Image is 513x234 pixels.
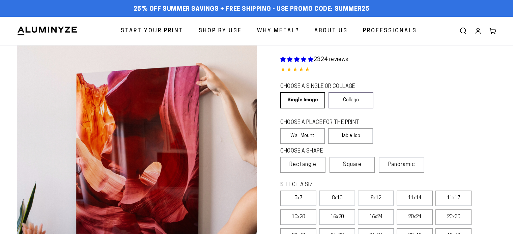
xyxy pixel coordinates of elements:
a: About Us [309,22,353,40]
a: Single Image [280,92,325,108]
span: Shop By Use [199,26,242,36]
a: Start Your Print [116,22,189,40]
span: Square [343,161,362,169]
div: 4.85 out of 5.0 stars [280,65,496,75]
span: Why Metal? [257,26,299,36]
label: 11x14 [397,191,433,206]
legend: CHOOSE A PLACE FOR THE PRINT [280,119,367,127]
label: 8x10 [319,191,355,206]
span: Professionals [363,26,417,36]
label: 20x24 [397,209,433,225]
label: 10x20 [280,209,316,225]
label: 8x12 [358,191,394,206]
label: Table Top [328,128,373,144]
label: 16x20 [319,209,355,225]
label: 11x17 [435,191,472,206]
a: Professionals [358,22,422,40]
label: Wall Mount [280,128,325,144]
img: Aluminyze [17,26,78,36]
label: 20x30 [435,209,472,225]
a: Collage [329,92,373,108]
span: Start Your Print [121,26,183,36]
a: Shop By Use [194,22,247,40]
span: Rectangle [289,161,316,169]
span: About Us [314,26,348,36]
legend: CHOOSE A SINGLE OR COLLAGE [280,83,367,91]
legend: CHOOSE A SHAPE [280,147,368,155]
label: 16x24 [358,209,394,225]
label: 5x7 [280,191,316,206]
span: Panoramic [388,162,415,167]
span: 25% off Summer Savings + Free Shipping - Use Promo Code: SUMMER25 [134,6,370,13]
legend: SELECT A SIZE [280,181,407,189]
summary: Search our site [456,24,471,38]
a: Why Metal? [252,22,304,40]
